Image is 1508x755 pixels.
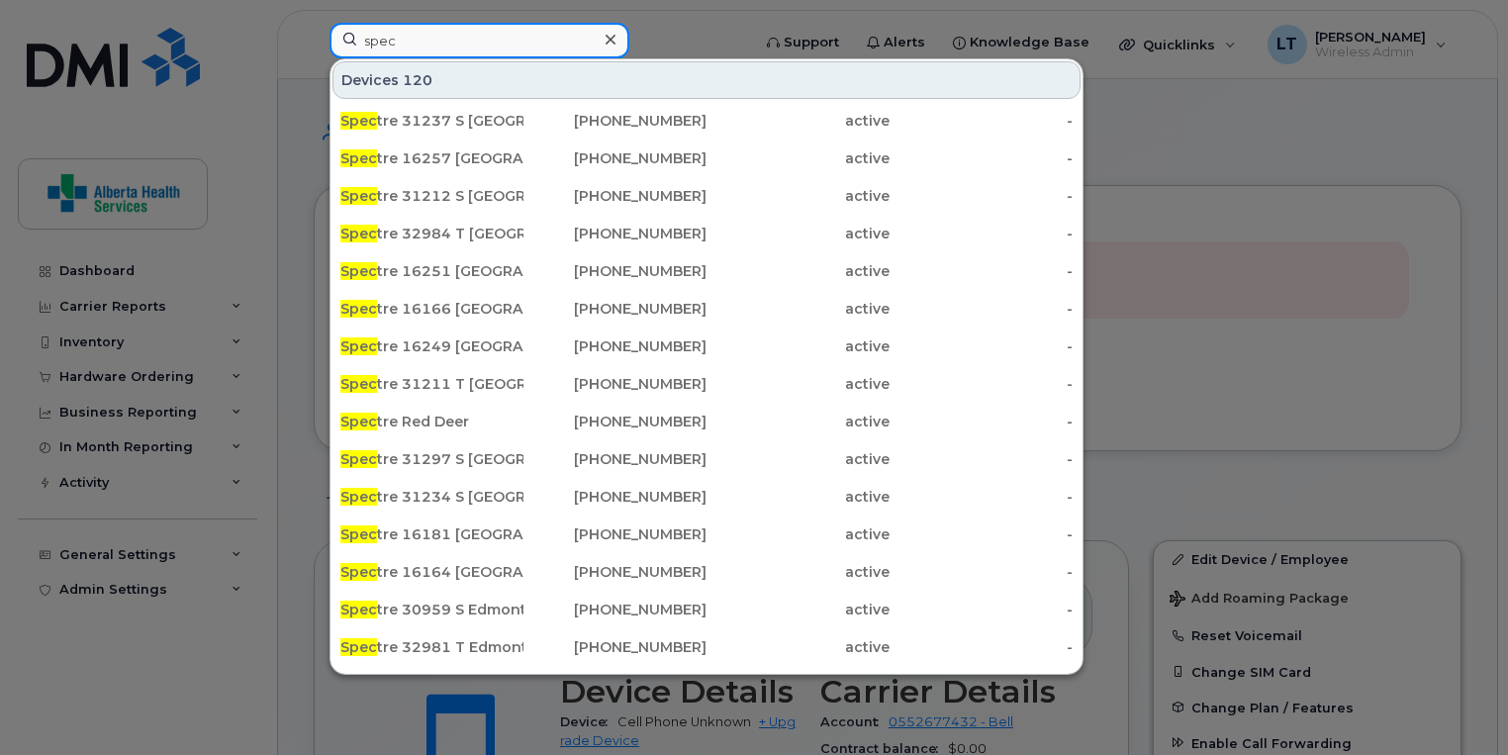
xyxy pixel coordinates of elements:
div: active [707,261,890,281]
div: [PHONE_NUMBER] [523,261,707,281]
div: [PHONE_NUMBER] [523,111,707,131]
span: Spec [340,149,377,167]
div: - [890,111,1073,131]
a: Spectre Red Deer[PHONE_NUMBER]active- [332,404,1081,439]
div: - [890,186,1073,206]
div: tre 32981 T Edmonton . [340,637,523,657]
div: tre 31237 S [GEOGRAPHIC_DATA] . [340,111,523,131]
div: - [890,449,1073,469]
a: Spectre 31297 S [GEOGRAPHIC_DATA] .[PHONE_NUMBER]active- [332,441,1081,477]
a: Spectre 16166 [GEOGRAPHIC_DATA] .[PHONE_NUMBER]active- [332,291,1081,327]
div: tre Red Deer [340,412,523,431]
div: active [707,412,890,431]
div: active [707,224,890,243]
div: - [890,524,1073,544]
a: Spectre 16249 [GEOGRAPHIC_DATA] .[PHONE_NUMBER]active- [332,329,1081,364]
a: Spectre 32984 T [GEOGRAPHIC_DATA] .[PHONE_NUMBER]active- [332,216,1081,251]
span: Spec [340,225,377,242]
div: - [890,148,1073,168]
div: tre 30959 S Edmonton . [340,600,523,619]
div: active [707,186,890,206]
div: [PHONE_NUMBER] [523,299,707,319]
div: [PHONE_NUMBER] [523,449,707,469]
div: - [890,637,1073,657]
div: [PHONE_NUMBER] [523,600,707,619]
span: Spec [340,375,377,393]
span: Spec [340,187,377,205]
span: Spec [340,337,377,355]
span: 120 [403,70,432,90]
div: [PHONE_NUMBER] [523,336,707,356]
div: tre 31297 S [GEOGRAPHIC_DATA] . [340,449,523,469]
div: - [890,299,1073,319]
div: tre 16249 [GEOGRAPHIC_DATA] . [340,336,523,356]
a: Spectre 31212 S [GEOGRAPHIC_DATA] .[PHONE_NUMBER]active- [332,178,1081,214]
div: - [890,374,1073,394]
a: Spectre 31237 S [GEOGRAPHIC_DATA] .[PHONE_NUMBER]active- [332,103,1081,139]
div: - [890,224,1073,243]
div: active [707,449,890,469]
div: [PHONE_NUMBER] [523,148,707,168]
div: Devices [332,61,1081,99]
div: [PHONE_NUMBER] [523,186,707,206]
div: active [707,637,890,657]
div: active [707,562,890,582]
a: Spectre 31234 S [GEOGRAPHIC_DATA] .[PHONE_NUMBER]active- [332,479,1081,515]
div: active [707,111,890,131]
div: [PHONE_NUMBER] [523,562,707,582]
div: - [890,562,1073,582]
div: tre 16251 [GEOGRAPHIC_DATA] . [340,261,523,281]
div: tre 31212 S [GEOGRAPHIC_DATA] . [340,186,523,206]
a: Spectre 30959 S Edmonton .[PHONE_NUMBER]active- [332,592,1081,627]
a: Spectre 16181 [GEOGRAPHIC_DATA] .[PHONE_NUMBER]active- [332,517,1081,552]
div: tre 16257 [GEOGRAPHIC_DATA] . [340,148,523,168]
div: [PHONE_NUMBER] [523,487,707,507]
span: Spec [340,300,377,318]
div: tre 16164 [GEOGRAPHIC_DATA] . [340,562,523,582]
div: active [707,336,890,356]
span: Spec [340,638,377,656]
div: [PHONE_NUMBER] [523,224,707,243]
div: [PHONE_NUMBER] [523,374,707,394]
div: tre 31234 S [GEOGRAPHIC_DATA] . [340,487,523,507]
a: Spectre 31243 S [GEOGRAPHIC_DATA] .[PHONE_NUMBER]active- [332,667,1081,703]
a: Spectre 16251 [GEOGRAPHIC_DATA] .[PHONE_NUMBER]active- [332,253,1081,289]
a: Spectre 31211 T [GEOGRAPHIC_DATA] .[PHONE_NUMBER]active- [332,366,1081,402]
span: Spec [340,413,377,430]
a: Spectre 16164 [GEOGRAPHIC_DATA] .[PHONE_NUMBER]active- [332,554,1081,590]
div: tre 16181 [GEOGRAPHIC_DATA] . [340,524,523,544]
div: active [707,374,890,394]
div: - [890,412,1073,431]
div: active [707,600,890,619]
div: [PHONE_NUMBER] [523,524,707,544]
div: - [890,336,1073,356]
span: Spec [340,450,377,468]
span: Spec [340,112,377,130]
div: tre 16166 [GEOGRAPHIC_DATA] . [340,299,523,319]
div: - [890,261,1073,281]
span: Spec [340,563,377,581]
a: Spectre 32981 T Edmonton .[PHONE_NUMBER]active- [332,629,1081,665]
div: [PHONE_NUMBER] [523,412,707,431]
span: Spec [340,601,377,618]
span: Spec [340,525,377,543]
div: - [890,600,1073,619]
div: active [707,487,890,507]
div: - [890,487,1073,507]
div: active [707,299,890,319]
div: active [707,524,890,544]
div: tre 31211 T [GEOGRAPHIC_DATA] . [340,374,523,394]
div: active [707,148,890,168]
span: Spec [340,262,377,280]
a: Spectre 16257 [GEOGRAPHIC_DATA] .[PHONE_NUMBER]active- [332,141,1081,176]
div: [PHONE_NUMBER] [523,637,707,657]
div: tre 32984 T [GEOGRAPHIC_DATA] . [340,224,523,243]
span: Spec [340,488,377,506]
